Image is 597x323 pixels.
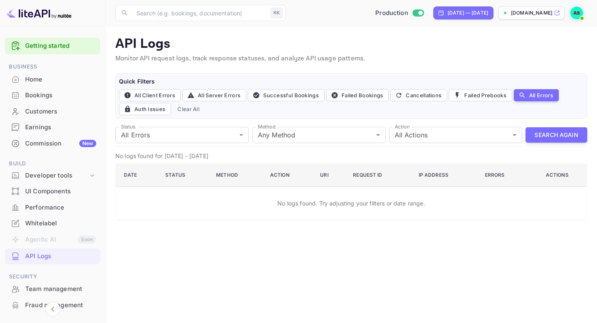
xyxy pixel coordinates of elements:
a: Fraud management [5,297,100,312]
button: All Errors [514,89,559,101]
th: URI [314,164,346,187]
button: Failed Prebooks [449,89,512,101]
img: Andreas Stefanis [570,6,583,19]
th: IP Address [412,164,478,187]
div: Customers [25,107,96,116]
div: Bookings [25,91,96,100]
button: Auth Issues [119,103,171,115]
a: Bookings [5,88,100,103]
div: API Logs [25,252,96,261]
label: Action [395,123,410,130]
div: Team management [5,281,100,297]
a: Team management [5,281,100,296]
button: Search Again [526,127,587,143]
a: Whitelabel [5,216,100,231]
button: Successful Bookings [248,89,324,101]
div: Earnings [25,123,96,132]
div: Performance [25,203,96,212]
div: Any Method [252,127,386,143]
a: CommissionNew [5,136,100,151]
p: No logs found for [DATE] - [DATE] [115,152,587,160]
img: LiteAPI logo [6,6,71,19]
button: Cancellations [390,89,447,101]
span: Business [5,62,100,71]
button: Collapse navigation [45,302,60,317]
th: Action [264,164,314,187]
a: Customers [5,104,100,119]
div: Earnings [5,120,100,135]
div: API Logs [5,248,100,264]
div: Customers [5,104,100,120]
a: Performance [5,200,100,215]
th: Status [159,164,210,187]
input: Search (e.g. bookings, documentation) [132,5,267,21]
p: Monitor API request logs, track response statuses, and analyze API usage patterns. [115,54,587,64]
th: Date [116,164,159,187]
button: Failed Bookings [326,89,389,101]
div: CommissionNew [5,136,100,152]
div: Bookings [5,88,100,103]
a: Home [5,72,100,87]
div: Team management [25,284,96,294]
th: Method [210,164,264,187]
div: Home [5,72,100,88]
th: Actions [529,164,587,187]
div: [DATE] — [DATE] [448,9,488,17]
div: Getting started [5,38,100,54]
p: API Logs [115,36,587,52]
div: All Actions [389,127,523,143]
div: Fraud management [5,297,100,313]
div: All Errors [115,127,249,143]
a: Earnings [5,120,100,135]
button: All Client Errors [119,89,181,101]
button: All Server Errors [182,89,246,101]
a: API Logs [5,248,100,263]
div: Developer tools [25,171,88,180]
div: Performance [5,200,100,216]
div: Fraud management [25,301,96,310]
div: Switch to Sandbox mode [372,9,427,18]
div: UI Components [5,184,100,199]
label: Method [258,123,275,130]
div: Home [25,75,96,84]
a: UI Components [5,184,100,199]
th: Errors [478,164,529,187]
div: Whitelabel [25,219,96,228]
a: Getting started [25,41,96,51]
div: New [79,140,96,147]
p: [DOMAIN_NAME] [511,9,552,17]
h6: Quick Filters [119,77,584,86]
p: No logs found. Try adjusting your filters or date range. [124,193,579,214]
span: Build [5,159,100,168]
div: Whitelabel [5,216,100,231]
div: Commission [25,139,96,148]
div: Developer tools [5,169,100,183]
th: Request ID [346,164,412,187]
div: UI Components [25,187,96,196]
span: Security [5,272,100,281]
span: Production [375,9,408,18]
label: Status [121,123,135,130]
button: Clear All [174,103,203,115]
div: ⌘K [270,8,283,18]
